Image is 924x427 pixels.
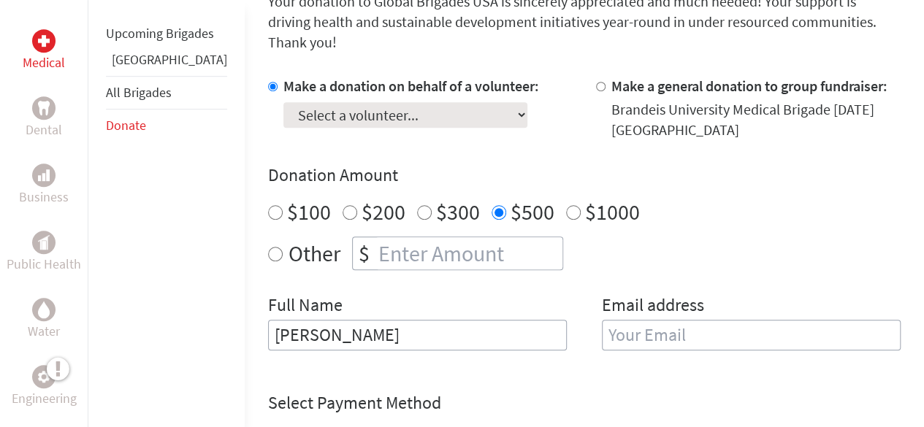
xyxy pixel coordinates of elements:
[32,29,56,53] div: Medical
[106,25,214,42] a: Upcoming Brigades
[28,298,60,342] a: WaterWater
[32,365,56,388] div: Engineering
[268,320,567,350] input: Enter Full Name
[268,293,343,320] label: Full Name
[19,164,69,207] a: BusinessBusiness
[26,120,62,140] p: Dental
[283,77,539,95] label: Make a donation on behalf of a volunteer:
[32,298,56,321] div: Water
[38,301,50,318] img: Water
[436,198,480,226] label: $300
[106,18,227,50] li: Upcoming Brigades
[7,254,81,274] p: Public Health
[112,51,227,68] a: [GEOGRAPHIC_DATA]
[32,96,56,120] div: Dental
[287,198,331,226] label: $100
[106,109,227,142] li: Donate
[19,187,69,207] p: Business
[26,96,62,140] a: DentalDental
[28,321,60,342] p: Water
[611,99,901,140] div: Brandeis University Medical Brigade [DATE] [GEOGRAPHIC_DATA]
[23,53,65,73] p: Medical
[106,117,146,134] a: Donate
[585,198,640,226] label: $1000
[289,236,340,270] label: Other
[38,235,50,250] img: Public Health
[38,371,50,382] img: Engineering
[12,388,77,409] p: Engineering
[23,29,65,73] a: MedicalMedical
[268,391,901,415] h4: Select Payment Method
[362,198,405,226] label: $200
[38,169,50,181] img: Business
[602,293,704,320] label: Email address
[38,35,50,47] img: Medical
[7,231,81,274] a: Public HealthPublic Health
[353,237,375,269] div: $
[32,231,56,254] div: Public Health
[106,50,227,76] li: Belize
[511,198,554,226] label: $500
[602,320,901,350] input: Your Email
[32,164,56,187] div: Business
[375,237,562,269] input: Enter Amount
[38,101,50,115] img: Dental
[12,365,77,409] a: EngineeringEngineering
[611,77,887,95] label: Make a general donation to group fundraiser:
[106,84,172,101] a: All Brigades
[268,164,901,187] h4: Donation Amount
[106,76,227,109] li: All Brigades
